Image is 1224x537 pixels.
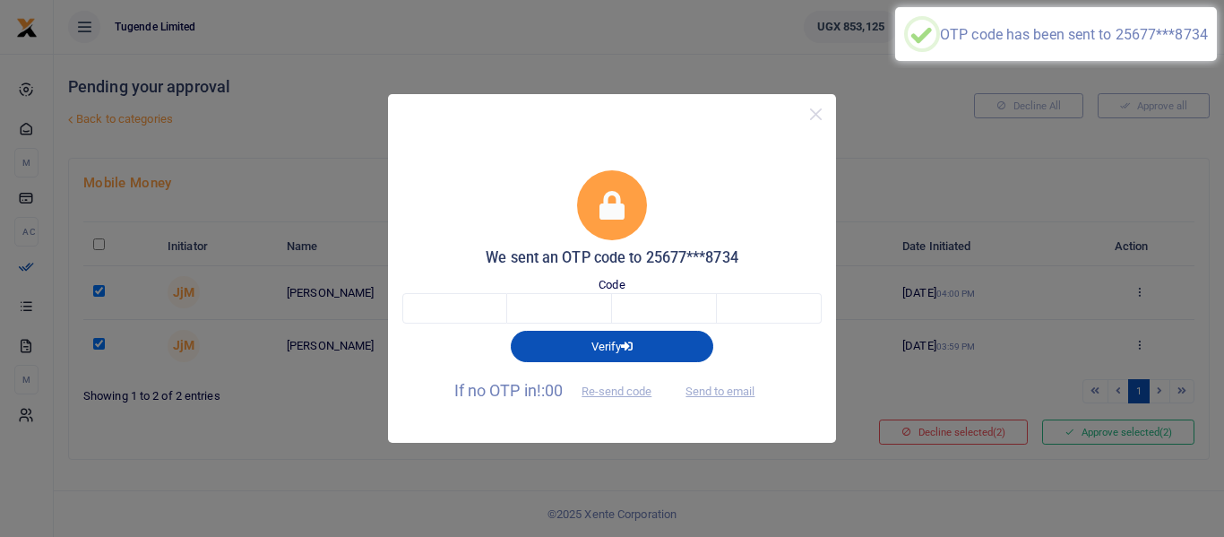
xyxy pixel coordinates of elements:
h5: We sent an OTP code to 25677***8734 [402,249,822,267]
span: If no OTP in [454,381,668,400]
button: Verify [511,331,713,361]
button: Close [803,101,829,127]
span: !:00 [537,381,563,400]
div: OTP code has been sent to 25677***8734 [940,26,1208,43]
label: Code [599,276,625,294]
